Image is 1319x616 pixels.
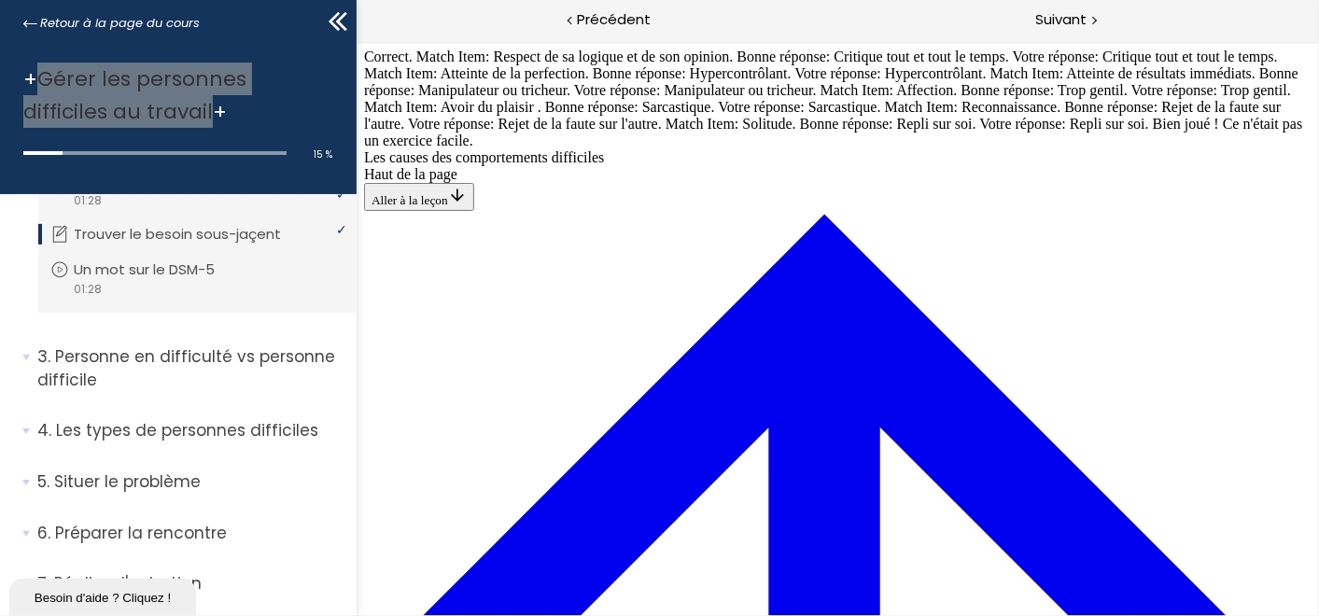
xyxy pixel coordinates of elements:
button: Aller à la leçon [7,142,118,170]
span: Retour à la page du cours [40,13,200,34]
span: Suivant [1036,8,1087,32]
p: Un mot sur le DSM-5 [74,259,243,280]
p: Les types de personnes difficiles [37,419,343,442]
span: Précédent [577,8,651,32]
h1: +Gérer les personnes difficiles au travail+ [23,63,324,128]
p: Situer le problème [37,470,343,494]
span: 15 % [315,147,333,161]
span: 4. [37,419,51,442]
div: Correct. Match Item: Respect de sa logique et de son opinion. Bonne réponse: Critique tout et tou... [7,7,955,108]
span: 01:28 [73,192,102,209]
div: Les causes des comportements difficiles [7,108,955,125]
a: Retour à la page du cours [23,13,200,34]
span: 6. [37,522,50,545]
span: 01:28 [73,281,102,298]
iframe: chat widget [9,575,200,616]
p: Trouver le besoin sous-jaçent [74,224,309,245]
span: 3. [37,345,50,369]
span: 5. [37,470,49,494]
span: Aller à la leçon [15,152,110,166]
p: Personne en difficulté vs personne difficile [37,345,343,391]
p: Préparer la rencontre [37,522,343,545]
span: 7. [37,572,49,595]
div: Haut de la page [7,125,955,142]
p: Réaliser l'entretien [37,572,343,595]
